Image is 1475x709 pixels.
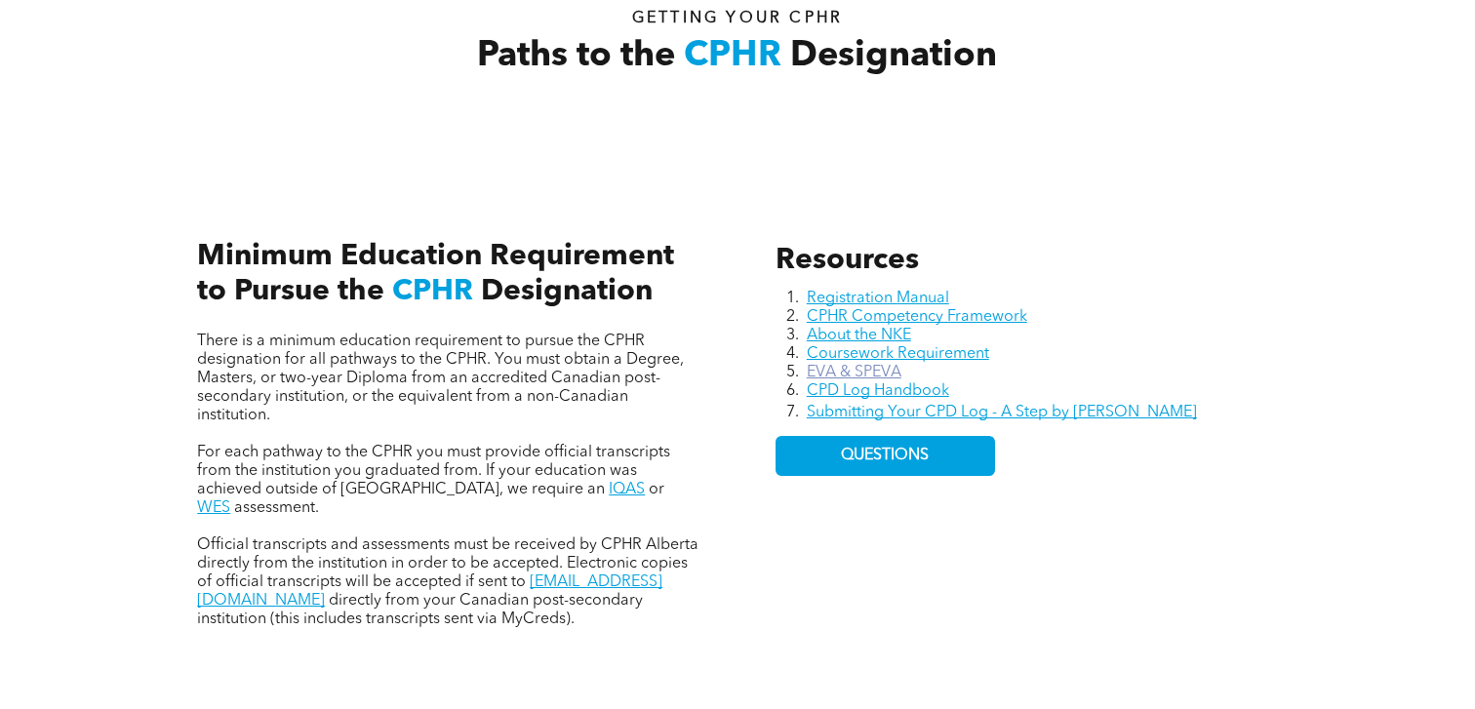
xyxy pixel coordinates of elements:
[477,39,675,74] span: Paths to the
[197,537,698,590] span: Official transcripts and assessments must be received by CPHR Alberta directly from the instituti...
[197,593,643,627] span: directly from your Canadian post-secondary institution (this includes transcripts sent via MyCreds).
[649,482,664,497] span: or
[807,328,911,343] a: About the NKE
[632,11,843,26] span: Getting your Cphr
[776,246,919,275] span: Resources
[807,346,989,362] a: Coursework Requirement
[684,39,781,74] span: CPHR
[790,39,997,74] span: Designation
[807,405,1197,420] a: Submitting Your CPD Log - A Step by [PERSON_NAME]
[197,500,230,516] a: WES
[776,436,995,476] a: QUESTIONS
[841,447,929,465] span: QUESTIONS
[392,277,473,306] span: CPHR
[807,365,901,380] a: EVA & SPEVA
[197,334,684,423] span: There is a minimum education requirement to pursue the CPHR designation for all pathways to the C...
[481,277,653,306] span: Designation
[197,242,674,306] span: Minimum Education Requirement to Pursue the
[807,309,1027,325] a: CPHR Competency Framework
[807,291,949,306] a: Registration Manual
[609,482,645,497] a: IQAS
[807,383,949,399] a: CPD Log Handbook
[197,445,670,497] span: For each pathway to the CPHR you must provide official transcripts from the institution you gradu...
[234,500,319,516] span: assessment.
